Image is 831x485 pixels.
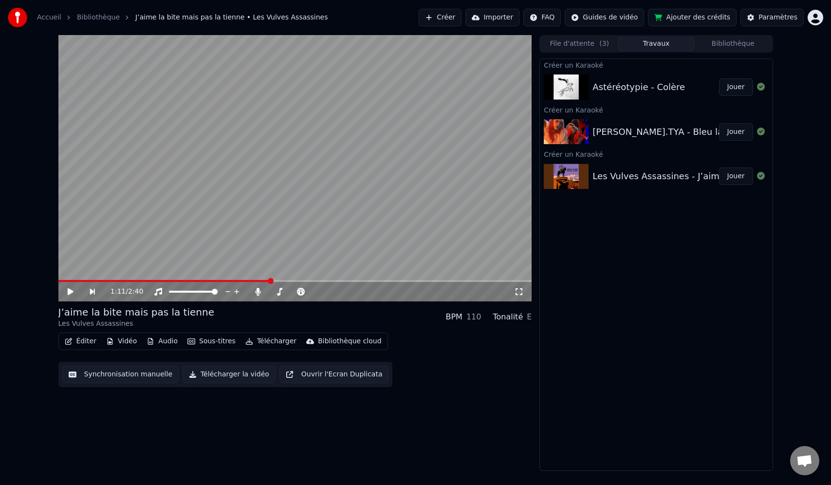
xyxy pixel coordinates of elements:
[318,336,381,346] div: Bibliothèque cloud
[648,9,737,26] button: Ajouter des crédits
[740,9,804,26] button: Paramètres
[592,125,739,139] div: [PERSON_NAME].TYA - Bleu lagon
[61,335,100,348] button: Éditer
[466,311,481,323] div: 110
[58,305,214,319] div: J’aime la bite mais pas la tienne
[62,366,179,383] button: Synchronisation manuelle
[58,319,214,329] div: Les Vulves Assassines
[758,13,797,22] div: Paramètres
[493,311,523,323] div: Tonalité
[135,13,328,22] span: J’aime la bite mais pas la tienne • Les Vulves Assassines
[8,8,27,27] img: youka
[790,446,819,475] div: Ouvrir le chat
[465,9,519,26] button: Importer
[540,59,772,71] div: Créer un Karaoké
[523,9,561,26] button: FAQ
[540,104,772,115] div: Créer un Karaoké
[527,311,532,323] div: E
[37,13,61,22] a: Accueil
[184,335,240,348] button: Sous-titres
[695,37,772,51] button: Bibliothèque
[183,366,276,383] button: Télécharger la vidéo
[279,366,389,383] button: Ouvrir l'Ecran Duplicata
[128,287,143,297] span: 2:40
[592,80,685,94] div: Astéréotypie - Colère
[143,335,182,348] button: Audio
[599,39,609,49] span: ( 3 )
[77,13,120,22] a: Bibliothèque
[565,9,644,26] button: Guides de vidéo
[111,287,134,297] div: /
[541,37,618,51] button: File d'attente
[618,37,695,51] button: Travaux
[719,168,753,185] button: Jouer
[37,13,328,22] nav: breadcrumb
[241,335,300,348] button: Télécharger
[719,78,753,96] button: Jouer
[540,148,772,160] div: Créer un Karaoké
[111,287,126,297] span: 1:11
[102,335,141,348] button: Vidéo
[445,311,462,323] div: BPM
[719,123,753,141] button: Jouer
[419,9,462,26] button: Créer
